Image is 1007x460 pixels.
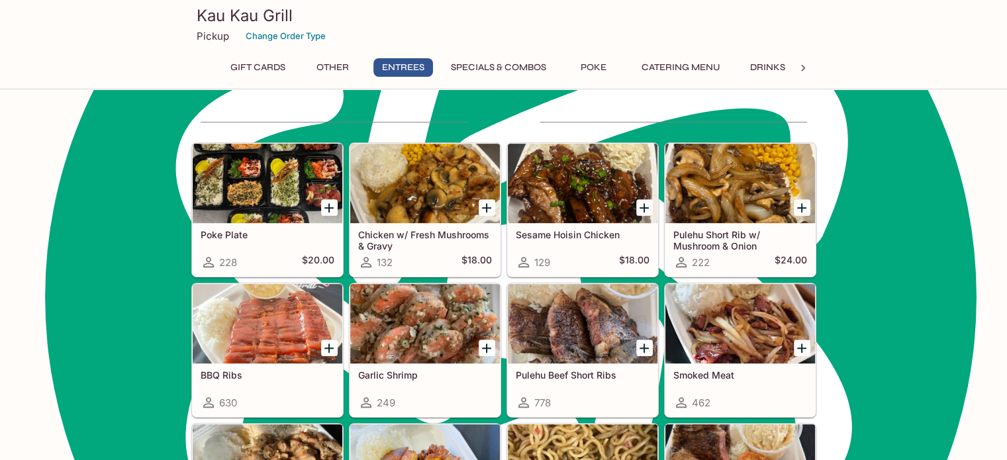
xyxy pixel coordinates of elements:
[201,229,334,240] h5: Poke Plate
[634,58,728,77] button: Catering Menu
[479,199,495,216] button: Add Chicken w/ Fresh Mushrooms & Gravy
[673,229,807,251] h5: Pulehu Short Rib w/ Mushroom & Onion
[534,256,550,269] span: 129
[444,58,553,77] button: Specials & Combos
[775,254,807,270] h5: $24.00
[534,396,551,409] span: 778
[193,144,342,223] div: Poke Plate
[738,58,798,77] button: Drinks
[564,58,624,77] button: Poke
[794,199,810,216] button: Add Pulehu Short Rib w/ Mushroom & Onion
[193,284,342,363] div: BBQ Ribs
[201,369,334,381] h5: BBQ Ribs
[223,58,293,77] button: Gift Cards
[692,256,710,269] span: 222
[350,283,501,417] a: Garlic Shrimp249
[197,5,811,26] h3: Kau Kau Grill
[192,283,343,417] a: BBQ Ribs630
[321,199,338,216] button: Add Poke Plate
[479,340,495,356] button: Add Garlic Shrimp
[219,256,237,269] span: 228
[350,284,500,363] div: Garlic Shrimp
[507,283,658,417] a: Pulehu Beef Short Ribs778
[507,143,658,277] a: Sesame Hoisin Chicken129$18.00
[636,199,653,216] button: Add Sesame Hoisin Chicken
[508,284,657,363] div: Pulehu Beef Short Ribs
[192,143,343,277] a: Poke Plate228$20.00
[665,143,816,277] a: Pulehu Short Rib w/ Mushroom & Onion222$24.00
[665,144,815,223] div: Pulehu Short Rib w/ Mushroom & Onion
[673,369,807,381] h5: Smoked Meat
[508,144,657,223] div: Sesame Hoisin Chicken
[516,369,649,381] h5: Pulehu Beef Short Ribs
[219,396,237,409] span: 630
[516,229,649,240] h5: Sesame Hoisin Chicken
[302,254,334,270] h5: $20.00
[240,26,332,46] button: Change Order Type
[373,58,433,77] button: Entrees
[350,144,500,223] div: Chicken w/ Fresh Mushrooms & Gravy
[794,340,810,356] button: Add Smoked Meat
[358,369,492,381] h5: Garlic Shrimp
[377,256,393,269] span: 132
[636,340,653,356] button: Add Pulehu Beef Short Ribs
[619,254,649,270] h5: $18.00
[692,396,710,409] span: 462
[461,254,492,270] h5: $18.00
[303,58,363,77] button: Other
[377,396,395,409] span: 249
[665,284,815,363] div: Smoked Meat
[321,340,338,356] button: Add BBQ Ribs
[350,143,501,277] a: Chicken w/ Fresh Mushrooms & Gravy132$18.00
[358,229,492,251] h5: Chicken w/ Fresh Mushrooms & Gravy
[665,283,816,417] a: Smoked Meat462
[197,30,229,42] p: Pickup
